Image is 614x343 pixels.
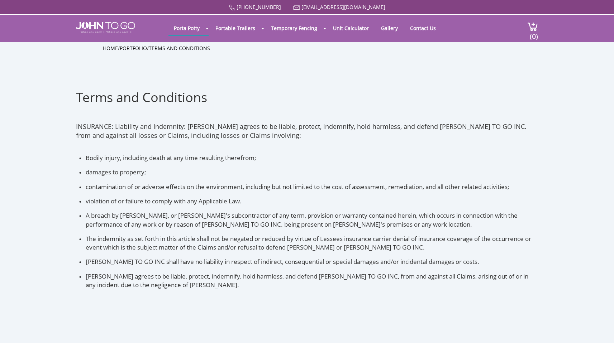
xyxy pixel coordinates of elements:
[585,314,614,343] button: Live Chat
[229,5,235,11] img: Call
[76,22,135,33] img: JOHN to go
[293,5,300,10] img: Mail
[529,26,538,41] span: (0)
[76,208,538,232] li: A breach by [PERSON_NAME], or [PERSON_NAME]'s subcontractor of any term, provision or warranty co...
[168,21,205,35] a: Porta Potty
[527,22,538,32] img: cart a
[76,255,538,269] li: [PERSON_NAME] TO GO INC shall have no liability in respect of indirect, consequential or special ...
[120,45,147,52] a: Portfolio
[328,21,374,35] a: Unit Calculator
[405,21,441,35] a: Contact Us
[76,232,538,255] li: The indemnity as set forth in this article shall not be negated or reduced by virtue of Lessees i...
[103,45,118,52] a: Home
[76,180,538,194] li: contamination of or adverse effects on the environment, including but not limited to the cost of ...
[301,4,385,10] a: [EMAIL_ADDRESS][DOMAIN_NAME]
[149,45,210,52] a: Terms and Conditions
[103,45,511,52] ul: / /
[376,21,403,35] a: Gallery
[76,108,538,147] p: INSURANCE: Liability and Indemnity: [PERSON_NAME] agrees to be liable, protect, indemnify, hold h...
[266,21,323,35] a: Temporary Fencing
[237,4,281,10] a: [PHONE_NUMBER]
[76,194,538,208] li: violation of or failure to comply with any Applicable Law.
[76,269,538,293] li: [PERSON_NAME] agrees to be liable, protect, indemnify, hold harmless, and defend [PERSON_NAME] TO...
[76,151,538,165] li: Bodily injury, including death at any time resulting therefrom;
[76,71,538,105] h1: Terms and Conditions
[76,165,538,179] li: damages to property;
[210,21,261,35] a: Portable Trailers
